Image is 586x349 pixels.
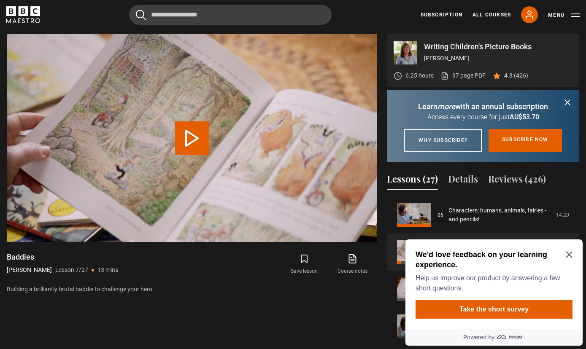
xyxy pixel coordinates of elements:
input: Search [129,5,332,25]
p: Access every course for just [397,112,569,122]
p: 4.8 (426) [504,71,528,80]
a: Subscribe now [489,129,562,152]
p: 13 mins [97,266,118,274]
a: Why subscribe? [404,129,482,152]
a: All Courses [473,11,511,19]
button: Take the short survey [14,64,170,83]
span: AU$53.70 [510,113,539,121]
a: Subscription [421,11,462,19]
video-js: Video Player [7,34,377,242]
p: Help us improve our product by answering a few short questions. [14,37,167,57]
a: Powered by maze [3,93,181,110]
button: Details [448,172,478,190]
button: Close Maze Prompt [164,15,170,22]
p: Lesson 7/27 [55,266,88,274]
a: Characters: humans, animals, fairies - and pencils! [448,206,551,224]
p: [PERSON_NAME] [424,54,572,63]
button: Reviews (426) [488,172,546,190]
h2: We'd love feedback on your learning experience. [14,13,167,34]
h1: Baddies [7,252,118,262]
button: Lessons (27) [387,172,438,190]
button: Submit the search query [136,10,146,20]
button: Toggle navigation [548,11,580,19]
svg: BBC Maestro [6,6,40,23]
p: 6.25 hours [405,71,434,80]
a: 97 page PDF [440,71,486,80]
button: Save lesson [280,252,328,277]
button: Play Lesson Baddies [175,121,209,155]
p: Learn with an annual subscription [397,101,569,112]
p: Writing Children's Picture Books [424,43,572,51]
p: [PERSON_NAME] [7,266,52,274]
i: more [437,102,455,111]
a: Course notes [329,252,377,277]
p: Building a brilliantly brutal baddie to challenge your hero. [7,285,377,294]
div: Optional study invitation [3,3,181,110]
